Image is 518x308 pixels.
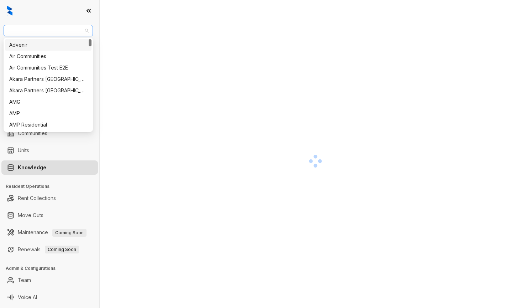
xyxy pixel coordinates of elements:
[1,242,98,257] li: Renewals
[7,6,12,16] img: logo
[18,160,46,175] a: Knowledge
[1,290,98,304] li: Voice AI
[9,64,87,72] div: Air Communities Test E2E
[9,109,87,117] div: AMP
[9,52,87,60] div: Air Communities
[1,96,98,110] li: Collections
[1,225,98,240] li: Maintenance
[1,191,98,205] li: Rent Collections
[18,242,79,257] a: RenewalsComing Soon
[5,108,91,119] div: AMP
[5,62,91,73] div: Air Communities Test E2E
[1,208,98,222] li: Move Outs
[18,191,56,205] a: Rent Collections
[1,273,98,287] li: Team
[18,208,43,222] a: Move Outs
[9,87,87,94] div: Akara Partners [GEOGRAPHIC_DATA]
[6,265,99,272] h3: Admin & Configurations
[1,78,98,93] li: Leasing
[18,290,37,304] a: Voice AI
[5,119,91,130] div: AMP Residential
[5,96,91,108] div: AMG
[5,39,91,51] div: Advenir
[1,143,98,158] li: Units
[1,126,98,140] li: Communities
[18,143,29,158] a: Units
[6,183,99,190] h3: Resident Operations
[45,246,79,253] span: Coming Soon
[18,126,47,140] a: Communities
[18,273,31,287] a: Team
[9,41,87,49] div: Advenir
[5,51,91,62] div: Air Communities
[9,75,87,83] div: Akara Partners [GEOGRAPHIC_DATA]
[8,25,89,36] span: Case and Associates
[9,121,87,129] div: AMP Residential
[1,48,98,62] li: Leads
[52,229,87,237] span: Coming Soon
[5,85,91,96] div: Akara Partners Phoenix
[1,160,98,175] li: Knowledge
[9,98,87,106] div: AMG
[5,73,91,85] div: Akara Partners Nashville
